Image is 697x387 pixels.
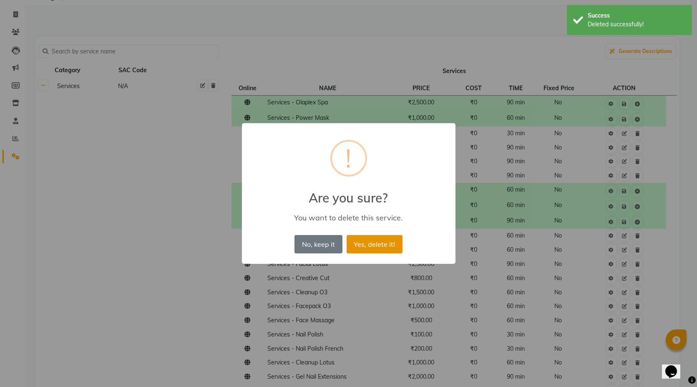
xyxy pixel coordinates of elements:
div: Success [588,11,686,20]
div: ! [346,142,352,175]
div: You want to delete this service. [254,213,443,223]
button: No, keep it [294,235,342,253]
button: Yes, delete it! [347,235,403,253]
h2: Are you sure? [242,180,455,205]
div: Deleted successfully! [588,20,686,29]
iframe: chat widget [662,354,689,379]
